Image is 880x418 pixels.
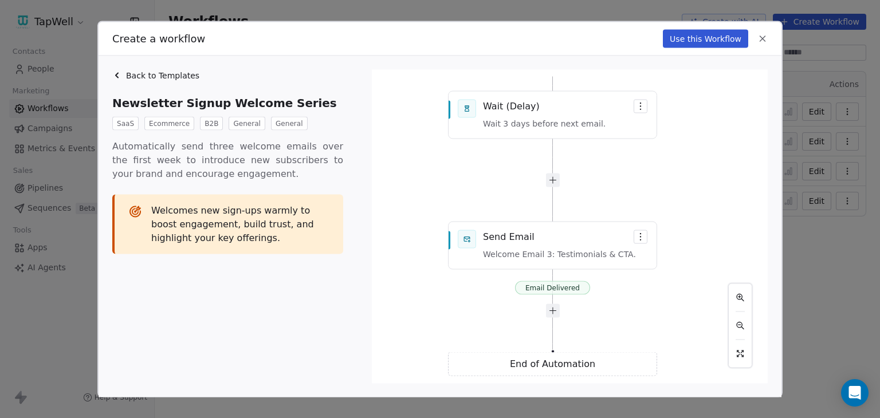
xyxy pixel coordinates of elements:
[229,117,265,131] span: General
[663,30,748,48] button: Use this Workflow
[728,283,752,368] div: React Flow controls
[144,117,194,131] span: Ecommerce
[112,95,350,111] span: Newsletter Signup Welcome Series
[151,204,329,245] span: Welcomes new sign-ups warmly to boost engagement, build trust, and highlight your key offerings.
[841,379,869,407] div: Open Intercom Messenger
[200,117,223,131] span: B2B
[112,117,139,131] span: SaaS
[112,31,205,46] span: Create a workflow
[126,70,199,81] span: Back to Templates
[112,140,343,181] span: Automatically send three welcome emails over the first week to introduce new subscribers to your ...
[271,117,308,131] span: General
